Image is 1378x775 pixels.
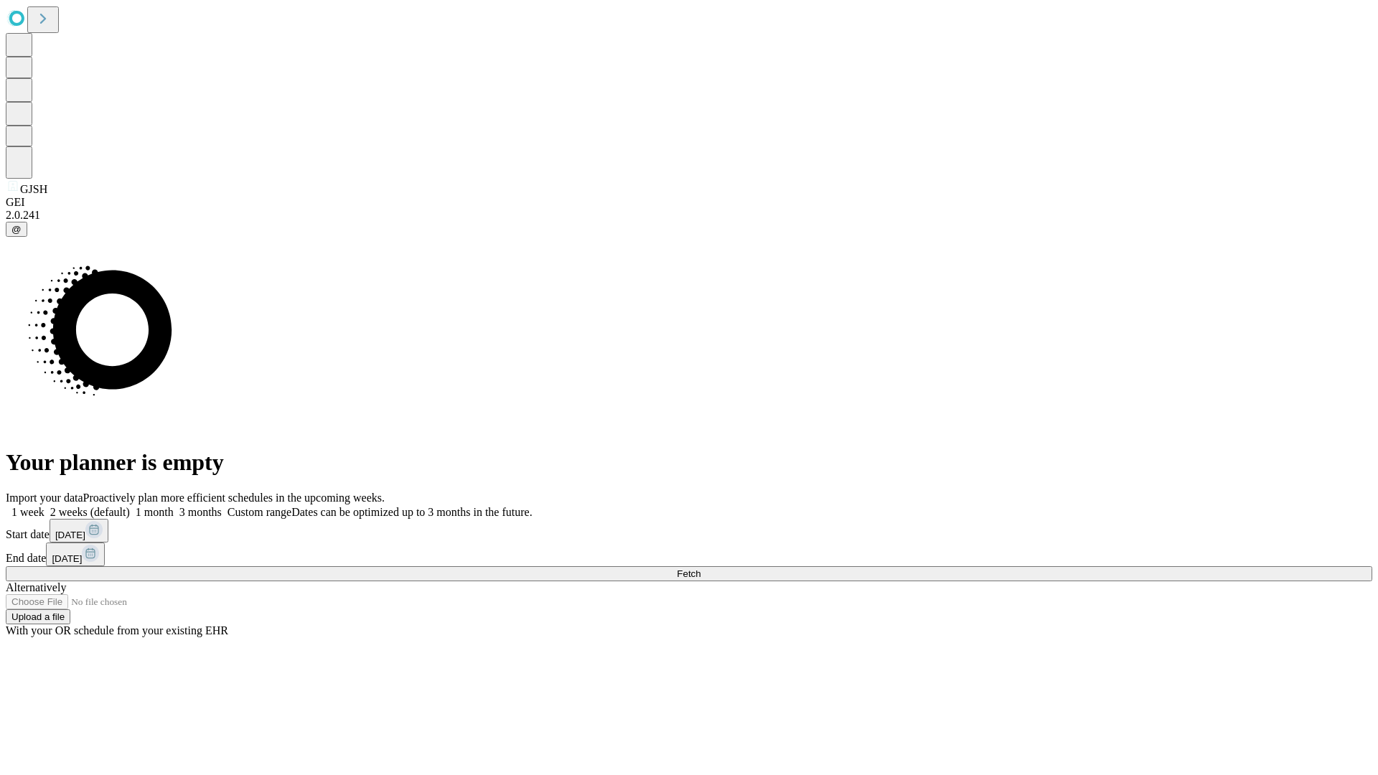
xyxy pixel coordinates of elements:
span: [DATE] [52,553,82,564]
span: With your OR schedule from your existing EHR [6,624,228,637]
button: [DATE] [46,542,105,566]
span: Custom range [228,506,291,518]
span: [DATE] [55,530,85,540]
button: [DATE] [50,519,108,542]
span: 1 week [11,506,44,518]
span: 1 month [136,506,174,518]
span: 2 weeks (default) [50,506,130,518]
span: 3 months [179,506,222,518]
span: Alternatively [6,581,66,593]
span: Dates can be optimized up to 3 months in the future. [291,506,532,518]
span: Fetch [677,568,700,579]
div: 2.0.241 [6,209,1372,222]
button: Fetch [6,566,1372,581]
div: End date [6,542,1372,566]
span: GJSH [20,183,47,195]
button: Upload a file [6,609,70,624]
span: Import your data [6,492,83,504]
div: Start date [6,519,1372,542]
span: Proactively plan more efficient schedules in the upcoming weeks. [83,492,385,504]
h1: Your planner is empty [6,449,1372,476]
button: @ [6,222,27,237]
span: @ [11,224,22,235]
div: GEI [6,196,1372,209]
